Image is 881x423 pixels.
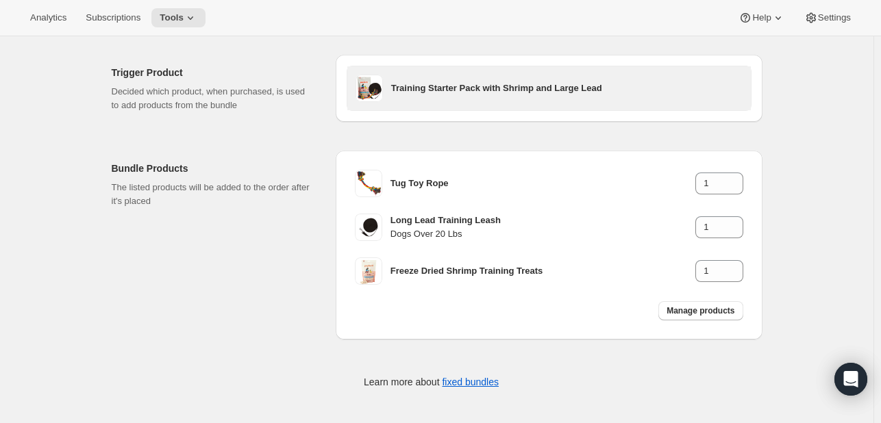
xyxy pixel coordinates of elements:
span: Help [752,12,771,23]
img: assets_2Fproducts_2F390967_2F1603132180803-long_20lead_20for_20dogs_20over_2020_20lbs.png [355,214,382,241]
span: Settings [818,12,851,23]
p: Decided which product, when purchased, is used to add products from the bundle [112,85,314,112]
p: Learn more about [364,375,499,389]
h2: Trigger Product [112,66,314,79]
h3: Long Lead Training Leash [390,214,695,227]
h3: Freeze Dried Shrimp Training Treats [390,264,695,278]
button: Settings [796,8,859,27]
h3: Tug Toy Rope [390,177,695,190]
button: Tools [151,8,206,27]
span: Manage products [667,305,734,316]
button: Analytics [22,8,75,27]
span: Tools [160,12,184,23]
span: Subscriptions [86,12,140,23]
img: tugtoy.png [355,170,382,197]
a: fixed bundles [442,376,499,387]
span: Analytics [30,12,66,23]
button: Help [730,8,793,27]
button: Manage products [658,301,743,320]
img: assets_2Fproducts_2FFZD-SH2-001_2F1720472701506-Shrimp_20With_20Product.png [355,257,382,285]
h4: Dogs Over 20 Lbs [390,227,695,241]
button: Subscriptions [77,8,149,27]
p: The listed products will be added to the order after it's placed [112,181,314,208]
h3: Training Starter Pack with Shrimp and Large Lead [391,81,743,95]
img: assets_2Fproducts_2F14386_2F1668791031959-training_20starter_20pack_20with_20shrimp_20treats_20la... [356,75,383,102]
h2: Bundle Products [112,162,314,175]
div: Open Intercom Messenger [834,363,867,396]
